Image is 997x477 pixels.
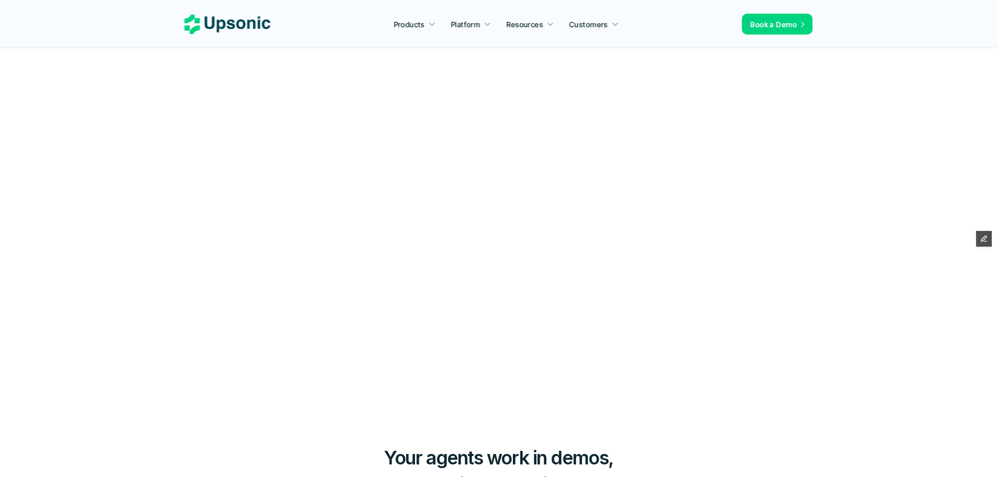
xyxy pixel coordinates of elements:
[742,14,813,35] a: Book a Demo
[543,265,598,283] p: Book a Demo
[384,446,613,469] span: Your agents work in demos,
[394,19,424,30] p: Products
[387,15,442,34] a: Products
[451,19,480,30] p: Platform
[976,231,992,247] button: Edit Framer Content
[750,19,797,30] p: Book a Demo
[391,254,504,277] p: Play with interactive demo
[507,19,543,30] p: Resources
[378,248,525,284] a: Play with interactive demo
[569,19,608,30] p: Customers
[318,89,679,169] h2: Agentic AI Platform for FinTech Operations
[329,194,668,226] p: From onboarding to compliance to settlement to autonomous control. Work with %82 more efficiency ...
[530,259,618,290] a: Book a Demo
